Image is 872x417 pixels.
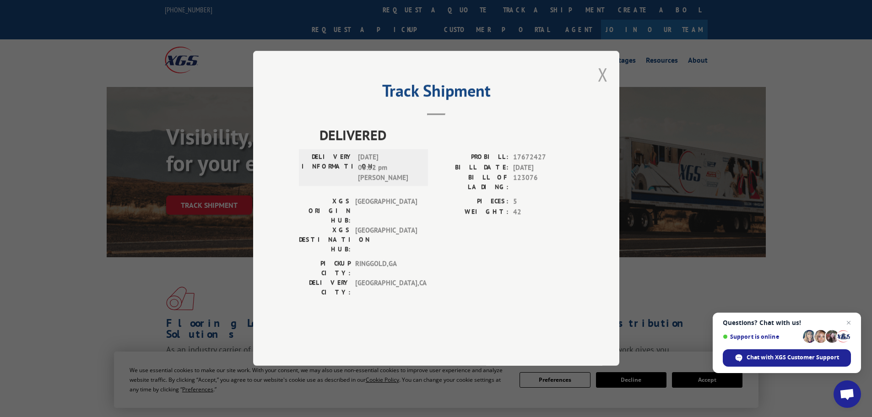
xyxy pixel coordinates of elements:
[723,333,800,340] span: Support is online
[598,62,608,87] button: Close modal
[299,259,351,278] label: PICKUP CITY:
[723,319,851,326] span: Questions? Chat with us!
[436,197,509,207] label: PIECES:
[436,152,509,163] label: PROBILL:
[513,197,574,207] span: 5
[513,207,574,217] span: 42
[513,152,574,163] span: 17672427
[355,226,417,255] span: [GEOGRAPHIC_DATA]
[299,197,351,226] label: XGS ORIGIN HUB:
[355,259,417,278] span: RINGGOLD , GA
[320,125,574,146] span: DELIVERED
[355,278,417,298] span: [GEOGRAPHIC_DATA] , CA
[436,207,509,217] label: WEIGHT:
[299,84,574,102] h2: Track Shipment
[358,152,420,184] span: [DATE] 06:32 pm [PERSON_NAME]
[723,349,851,367] div: Chat with XGS Customer Support
[513,173,574,192] span: 123076
[299,226,351,255] label: XGS DESTINATION HUB:
[513,162,574,173] span: [DATE]
[747,353,839,362] span: Chat with XGS Customer Support
[834,380,861,408] div: Open chat
[436,162,509,173] label: BILL DATE:
[436,173,509,192] label: BILL OF LADING:
[299,278,351,298] label: DELIVERY CITY:
[355,197,417,226] span: [GEOGRAPHIC_DATA]
[302,152,353,184] label: DELIVERY INFORMATION:
[843,317,854,328] span: Close chat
